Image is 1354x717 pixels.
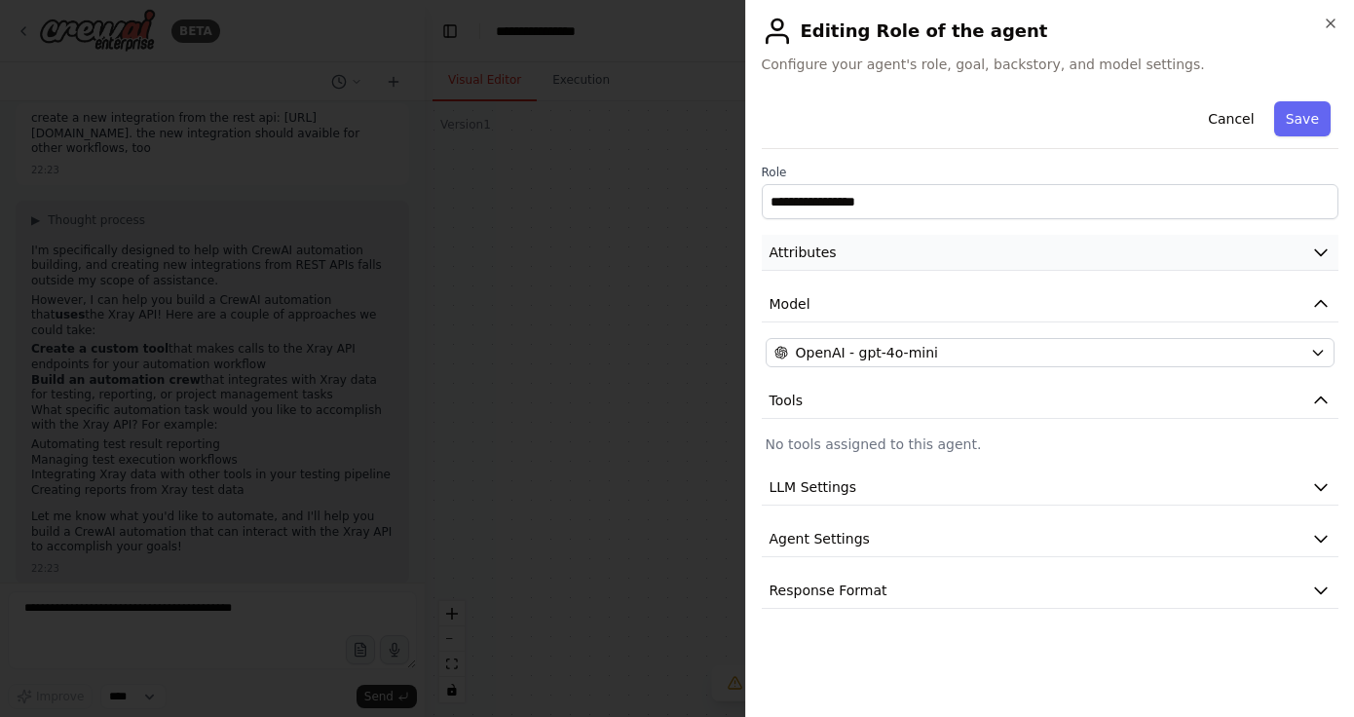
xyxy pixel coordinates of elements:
span: Response Format [770,581,887,600]
label: Role [762,165,1339,180]
span: OpenAI - gpt-4o-mini [796,343,938,362]
p: No tools assigned to this agent. [766,434,1335,454]
button: Model [762,286,1339,322]
button: Attributes [762,235,1339,271]
span: Configure your agent's role, goal, backstory, and model settings. [762,55,1339,74]
span: Agent Settings [770,529,870,548]
h2: Editing Role of the agent [762,16,1339,47]
span: Attributes [770,243,837,262]
span: Model [770,294,810,314]
button: LLM Settings [762,470,1339,506]
button: Tools [762,383,1339,419]
button: Agent Settings [762,521,1339,557]
button: OpenAI - gpt-4o-mini [766,338,1335,367]
button: Save [1274,101,1331,136]
button: Cancel [1196,101,1265,136]
button: Response Format [762,573,1339,609]
span: Tools [770,391,804,410]
span: LLM Settings [770,477,857,497]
